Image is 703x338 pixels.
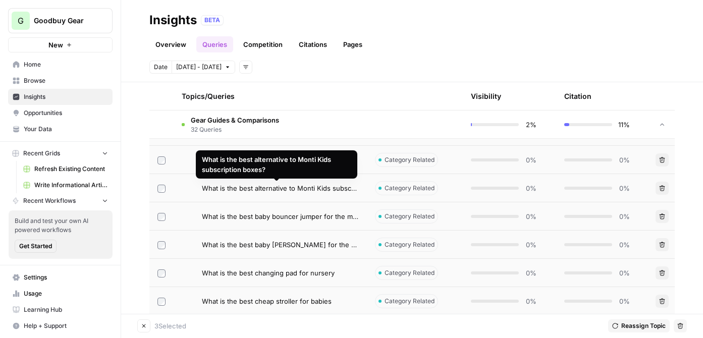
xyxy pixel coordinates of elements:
[385,212,435,221] span: Category Related
[191,125,279,134] span: 32 Queries
[24,76,108,85] span: Browse
[8,302,113,318] a: Learning Hub
[8,89,113,105] a: Insights
[618,296,630,306] span: 0%
[24,321,108,330] span: Help + Support
[149,36,192,52] a: Overview
[172,61,235,74] button: [DATE] - [DATE]
[15,240,57,253] button: Get Started
[8,37,113,52] button: New
[385,240,435,249] span: Category Related
[525,268,536,278] span: 0%
[525,296,536,306] span: 0%
[19,161,113,177] a: Refresh Existing Content
[15,216,106,235] span: Build and test your own AI powered workflows
[8,57,113,73] a: Home
[385,184,435,193] span: Category Related
[202,268,335,278] span: What is the best changing pad for nursery
[24,273,108,282] span: Settings
[196,36,233,52] a: Queries
[154,63,168,72] span: Date
[525,155,536,165] span: 0%
[19,242,52,251] span: Get Started
[202,240,359,250] span: What is the best baby [PERSON_NAME] for the money
[202,155,359,165] span: What is the best affordable closet for kids clothes?
[23,149,60,158] span: Recent Grids
[34,16,95,26] span: Goodbuy Gear
[24,305,108,314] span: Learning Hub
[8,105,113,121] a: Opportunities
[19,177,113,193] a: Write Informational Article
[176,63,222,72] span: [DATE] - [DATE]
[202,296,332,306] span: What is the best cheap stroller for babies
[237,36,289,52] a: Competition
[23,196,76,205] span: Recent Workflows
[24,60,108,69] span: Home
[8,121,113,137] a: Your Data
[8,269,113,286] a: Settings
[618,240,630,250] span: 0%
[34,164,108,174] span: Refresh Existing Content
[618,211,630,221] span: 0%
[34,181,108,190] span: Write Informational Article
[202,183,359,193] span: What is the best alternative to Monti Kids subscription boxes?
[8,318,113,334] button: Help + Support
[24,289,108,298] span: Usage
[293,36,333,52] a: Citations
[385,268,435,277] span: Category Related
[471,91,501,101] div: Visibility
[618,155,630,165] span: 0%
[48,40,63,50] span: New
[564,82,591,110] div: Citation
[24,92,108,101] span: Insights
[618,268,630,278] span: 0%
[18,15,24,27] span: G
[8,286,113,302] a: Usage
[202,211,359,221] span: What is the best baby bouncer jumper for the money
[182,82,359,110] div: Topics/Queries
[621,321,666,330] span: Reassign Topic
[618,120,630,130] span: 11%
[191,115,279,125] span: Gear Guides & Comparisons
[24,108,108,118] span: Opportunities
[618,183,630,193] span: 0%
[385,155,435,164] span: Category Related
[8,146,113,161] button: Recent Grids
[525,183,536,193] span: 0%
[154,321,604,331] div: 3 Selected
[8,8,113,33] button: Workspace: Goodbuy Gear
[525,211,536,221] span: 0%
[385,297,435,306] span: Category Related
[337,36,368,52] a: Pages
[608,319,670,332] button: Reassign Topic
[525,240,536,250] span: 0%
[8,73,113,89] a: Browse
[201,15,224,25] div: BETA
[525,120,536,130] span: 2%
[24,125,108,134] span: Your Data
[149,12,197,28] div: Insights
[8,193,113,208] button: Recent Workflows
